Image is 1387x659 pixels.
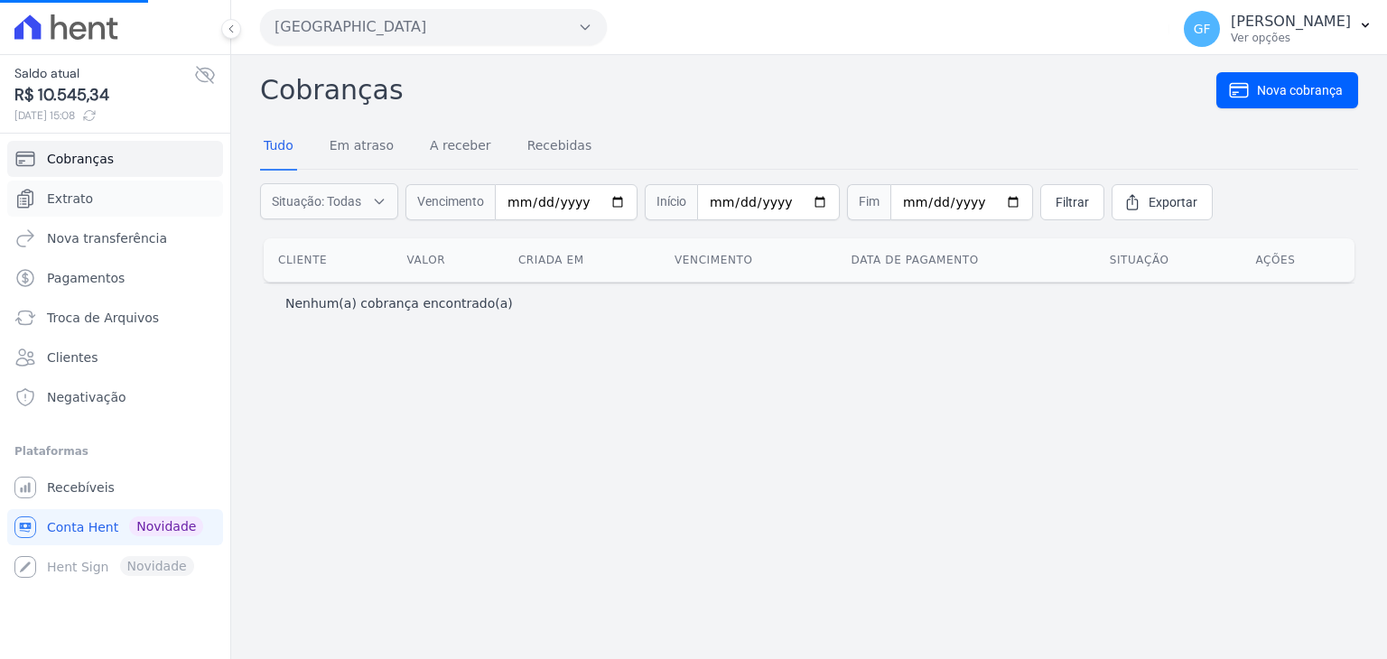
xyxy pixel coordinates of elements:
a: Recebidas [524,124,596,171]
span: Troca de Arquivos [47,309,159,327]
th: Valor [393,238,504,282]
a: Clientes [7,339,223,376]
span: Filtrar [1056,193,1089,211]
a: Exportar [1112,184,1213,220]
h2: Cobranças [260,70,1216,110]
a: Conta Hent Novidade [7,509,223,545]
a: Recebíveis [7,469,223,506]
span: Negativação [47,388,126,406]
span: Início [645,184,697,220]
span: Recebíveis [47,478,115,497]
a: Tudo [260,124,297,171]
span: Exportar [1149,193,1197,211]
button: [GEOGRAPHIC_DATA] [260,9,607,45]
th: Data de pagamento [837,238,1095,282]
a: Cobranças [7,141,223,177]
p: Nenhum(a) cobrança encontrado(a) [285,294,513,312]
span: Nova cobrança [1257,81,1343,99]
span: Novidade [129,516,203,536]
p: Ver opções [1231,31,1351,45]
a: Pagamentos [7,260,223,296]
span: Clientes [47,348,98,367]
span: Pagamentos [47,269,125,287]
span: [DATE] 15:08 [14,107,194,124]
a: Troca de Arquivos [7,300,223,336]
button: Situação: Todas [260,183,398,219]
span: Cobranças [47,150,114,168]
button: GF [PERSON_NAME] Ver opções [1169,4,1387,54]
a: Nova transferência [7,220,223,256]
p: [PERSON_NAME] [1231,13,1351,31]
span: Conta Hent [47,518,118,536]
a: Negativação [7,379,223,415]
span: Vencimento [405,184,495,220]
th: Vencimento [660,238,837,282]
span: GF [1194,23,1211,35]
a: Nova cobrança [1216,72,1358,108]
nav: Sidebar [14,141,216,585]
span: R$ 10.545,34 [14,83,194,107]
th: Situação [1095,238,1242,282]
span: Situação: Todas [272,192,361,210]
span: Fim [847,184,890,220]
a: Extrato [7,181,223,217]
span: Extrato [47,190,93,208]
div: Plataformas [14,441,216,462]
th: Criada em [504,238,660,282]
th: Ações [1241,238,1354,282]
span: Nova transferência [47,229,167,247]
a: A receber [426,124,495,171]
span: Saldo atual [14,64,194,83]
th: Cliente [264,238,393,282]
a: Em atraso [326,124,397,171]
a: Filtrar [1040,184,1104,220]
